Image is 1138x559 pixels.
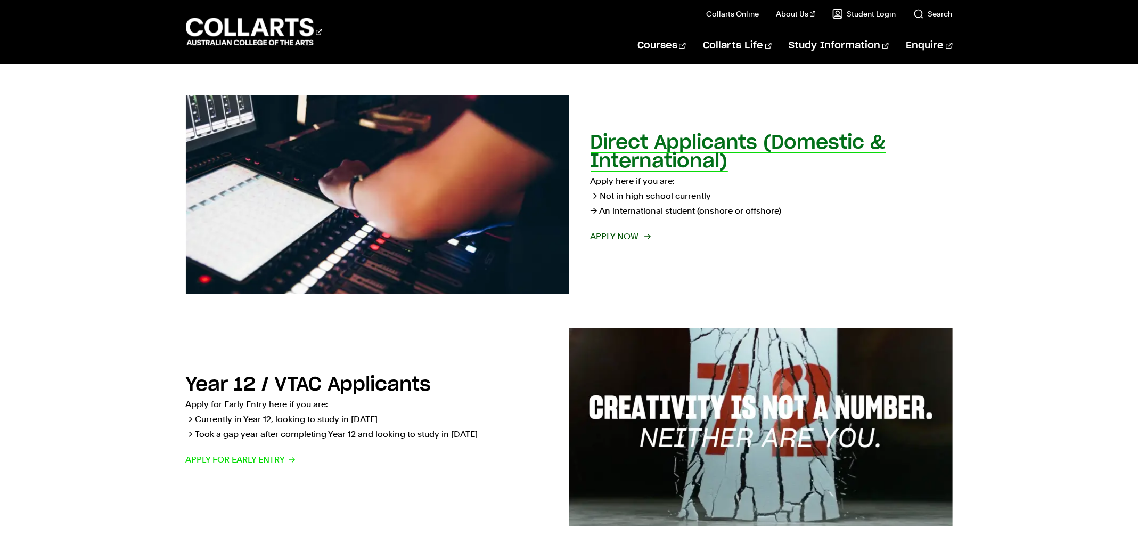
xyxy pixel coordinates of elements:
[186,397,548,442] p: Apply for Early Entry here if you are: → Currently in Year 12, looking to study in [DATE] → Took ...
[703,28,772,63] a: Collarts Life
[906,28,952,63] a: Enquire
[186,375,431,394] h2: Year 12 / VTAC Applicants
[591,229,650,244] span: Apply now
[637,28,686,63] a: Courses
[913,9,953,19] a: Search
[776,9,815,19] a: About Us
[186,95,953,294] a: Direct Applicants (Domestic & International) Apply here if you are:→ Not in high school currently...
[186,17,322,47] div: Go to homepage
[591,174,953,218] p: Apply here if you are: → Not in high school currently → An international student (onshore or offs...
[832,9,896,19] a: Student Login
[186,452,296,467] span: Apply for Early Entry
[706,9,759,19] a: Collarts Online
[789,28,889,63] a: Study Information
[591,133,886,171] h2: Direct Applicants (Domestic & International)
[186,328,953,526] a: Year 12 / VTAC Applicants Apply for Early Entry here if you are:→ Currently in Year 12, looking t...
